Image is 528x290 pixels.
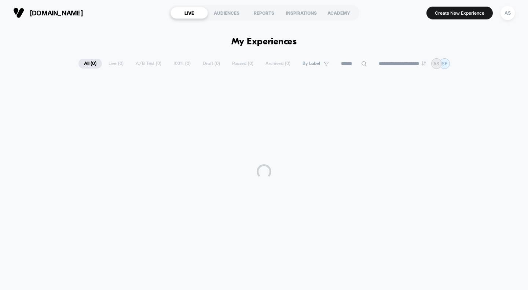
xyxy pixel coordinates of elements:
div: INSPIRATIONS [283,7,320,19]
p: AS [433,61,439,66]
img: Visually logo [13,7,24,18]
div: LIVE [170,7,208,19]
div: ACADEMY [320,7,357,19]
span: All ( 0 ) [78,59,102,69]
button: [DOMAIN_NAME] [11,7,85,19]
div: AUDIENCES [208,7,245,19]
h1: My Experiences [231,37,297,47]
span: [DOMAIN_NAME] [30,9,83,17]
button: Create New Experience [426,7,493,19]
img: end [422,61,426,66]
span: By Label [302,61,320,66]
div: REPORTS [245,7,283,19]
button: AS [498,5,517,21]
div: AS [500,6,515,20]
p: SE [442,61,447,66]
